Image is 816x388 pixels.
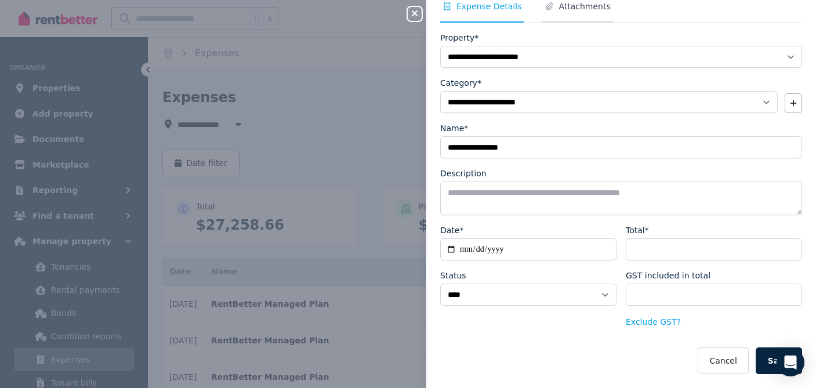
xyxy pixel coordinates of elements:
[558,1,610,12] span: Attachments
[756,347,802,374] button: Save
[626,224,649,236] label: Total*
[440,77,481,89] label: Category*
[440,1,802,23] nav: Tabs
[440,32,478,43] label: Property*
[698,347,748,374] button: Cancel
[626,270,710,281] label: GST included in total
[440,224,463,236] label: Date*
[440,270,466,281] label: Status
[626,316,681,328] button: Exclude GST?
[777,349,804,376] div: Open Intercom Messenger
[456,1,521,12] span: Expense Details
[440,122,468,134] label: Name*
[440,168,487,179] label: Description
